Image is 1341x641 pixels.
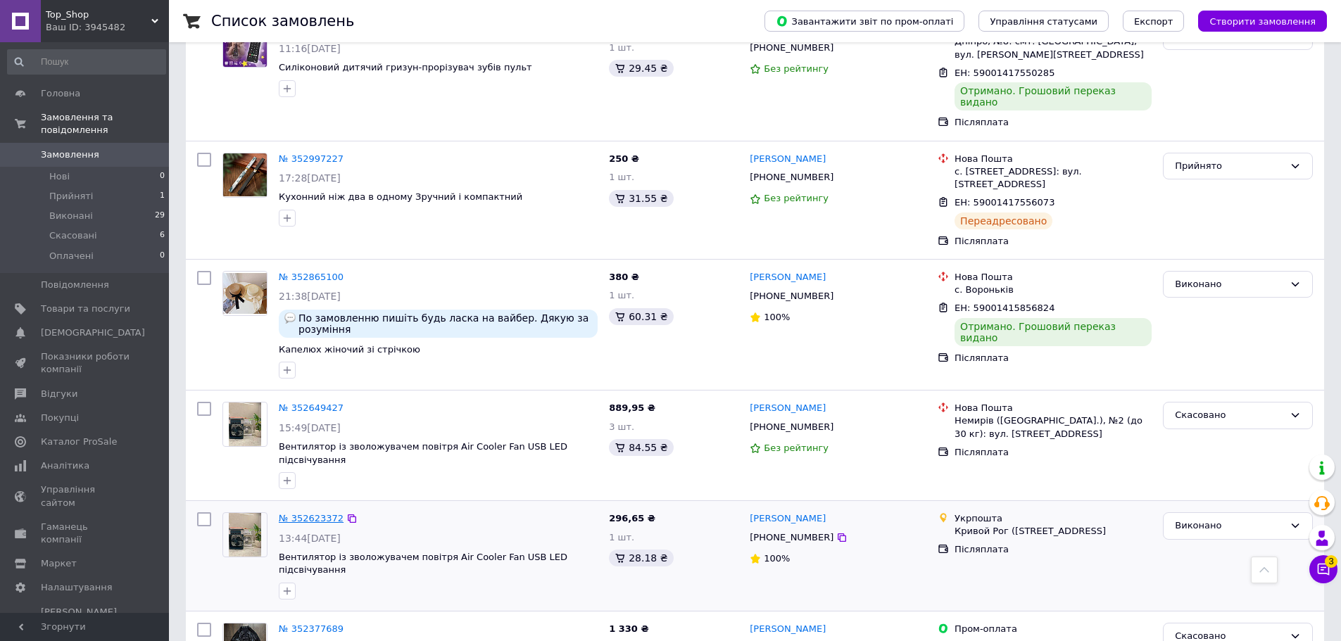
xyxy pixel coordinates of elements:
[279,291,341,302] span: 21:38[DATE]
[955,318,1152,346] div: Отримано. Грошовий переказ видано
[1175,408,1284,423] div: Скасовано
[764,63,829,74] span: Без рейтингу
[160,190,165,203] span: 1
[955,446,1152,459] div: Післяплата
[49,229,97,242] span: Скасовані
[764,553,790,564] span: 100%
[7,49,166,75] input: Пошук
[222,23,267,68] a: Фото товару
[750,512,826,526] a: [PERSON_NAME]
[284,312,296,324] img: :speech_balloon:
[41,459,89,472] span: Аналітика
[222,153,267,198] a: Фото товару
[279,402,344,413] a: № 352649427
[155,210,165,222] span: 29
[229,402,262,446] img: Фото товару
[1209,16,1316,27] span: Створити замовлення
[609,439,673,456] div: 84.55 ₴
[41,111,169,137] span: Замовлення та повідомлення
[955,284,1152,296] div: с. Вороньків
[764,193,829,203] span: Без рейтингу
[279,513,344,523] a: № 352623372
[41,412,79,424] span: Покупці
[609,272,639,282] span: 380 ₴
[41,87,80,100] span: Головна
[229,513,262,557] img: Фото товару
[1175,277,1284,292] div: Виконано
[609,42,634,53] span: 1 шт.
[41,388,77,400] span: Відгуки
[279,272,344,282] a: № 352865100
[750,623,826,636] a: [PERSON_NAME]
[222,512,267,557] a: Фото товару
[1309,555,1337,583] button: Чат з покупцем3
[279,43,341,54] span: 11:16[DATE]
[609,290,634,300] span: 1 шт.
[41,436,117,448] span: Каталог ProSale
[1175,159,1284,174] div: Прийнято
[160,170,165,183] span: 0
[222,271,267,316] a: Фото товару
[49,190,93,203] span: Прийняті
[609,308,673,325] div: 60.31 ₴
[955,68,1054,78] span: ЕН: 59001417550285
[41,303,130,315] span: Товари та послуги
[955,543,1152,556] div: Післяплата
[279,153,344,164] a: № 352997227
[764,312,790,322] span: 100%
[955,35,1152,61] div: Дніпро, №8: смт. [GEOGRAPHIC_DATA], вул. [PERSON_NAME][STREET_ADDRESS]
[41,557,77,570] span: Маркет
[776,15,953,27] span: Завантажити звіт по пром-оплаті
[160,250,165,262] span: 0
[279,441,567,465] a: Вентилятор із зволожувачем повітря Air Cooler Fan USB LED підсвічування
[46,21,169,34] div: Ваш ID: 3945482
[750,153,826,166] a: [PERSON_NAME]
[955,623,1152,635] div: Пром-оплата
[279,344,420,355] a: Капелюх жіночий зі стрічкою
[747,528,836,547] div: [PHONE_NUMBER]
[609,550,673,566] div: 28.18 ₴
[955,165,1152,191] div: с. [STREET_ADDRESS]: вул. [STREET_ADDRESS]
[279,422,341,433] span: 15:49[DATE]
[955,212,1052,229] div: Переадресовано
[279,623,344,634] a: № 352377689
[955,402,1152,414] div: Нова Пошта
[41,279,109,291] span: Повідомлення
[955,525,1152,538] div: Кривой Рог ([STREET_ADDRESS]
[750,271,826,284] a: [PERSON_NAME]
[41,521,130,546] span: Гаманець компанії
[46,8,151,21] span: Top_Shop
[747,418,836,436] div: [PHONE_NUMBER]
[211,13,354,30] h1: Список замовлень
[609,421,634,432] span: 3 шт.
[990,16,1097,27] span: Управління статусами
[609,623,648,634] span: 1 330 ₴
[279,533,341,544] span: 13:44[DATE]
[955,197,1054,208] span: ЕН: 59001417556073
[49,210,93,222] span: Виконані
[279,62,532,72] a: Силіконовий дитячий гризун-прорізувач зубів пульт
[41,350,130,376] span: Показники роботи компанії
[955,303,1054,313] span: ЕН: 59001415856824
[747,287,836,305] div: [PHONE_NUMBER]
[49,170,70,183] span: Нові
[609,513,655,523] span: 296,65 ₴
[279,191,522,202] a: Кухонний ніж два в одному Зручний і компактний
[41,483,130,509] span: Управління сайтом
[955,414,1152,440] div: Немирів ([GEOGRAPHIC_DATA].), №2 (до 30 кг): вул. [STREET_ADDRESS]
[747,39,836,57] div: [PHONE_NUMBER]
[955,271,1152,284] div: Нова Пошта
[41,148,99,161] span: Замовлення
[222,402,267,447] a: Фото товару
[955,512,1152,525] div: Укрпошта
[955,82,1152,110] div: Отримано. Грошовий переказ видано
[298,312,592,335] span: По замовленню пишіть будь ласка на вайбер. Дякую за розуміння
[279,552,567,576] span: Вентилятор із зволожувачем повітря Air Cooler Fan USB LED підсвічування
[160,229,165,242] span: 6
[955,235,1152,248] div: Післяплата
[41,581,113,594] span: Налаштування
[1123,11,1185,32] button: Експорт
